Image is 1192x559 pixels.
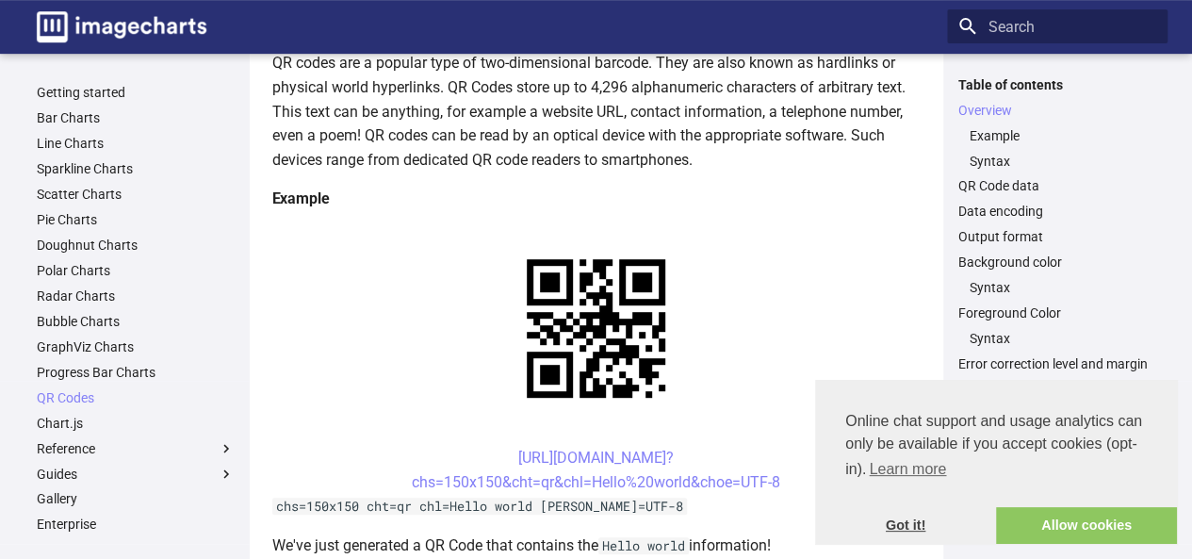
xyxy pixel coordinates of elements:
a: GraphViz Charts [37,338,235,355]
label: Table of contents [947,76,1168,93]
nav: Overview [958,127,1156,170]
nav: Background color [958,279,1156,296]
a: learn more about cookies [866,455,949,484]
a: Data encoding [958,203,1156,220]
a: Error correction level and margin [958,355,1156,372]
a: Example [970,127,1156,144]
a: Chart.js [37,415,235,432]
a: dismiss cookie message [815,507,996,545]
a: Scatter Charts [37,186,235,203]
img: logo [37,11,206,42]
a: Syntax [970,330,1156,347]
a: Sparkline Charts [37,160,235,177]
span: Online chat support and usage analytics can only be available if you accept cookies (opt-in). [845,410,1147,484]
a: Syntax [970,279,1156,296]
a: [URL][DOMAIN_NAME]?chs=150x150&cht=qr&chl=Hello%20world&choe=UTF-8 [412,449,780,491]
a: Getting started [37,84,235,101]
label: Guides [37,466,235,483]
h4: Example [272,187,921,211]
a: allow cookies [996,507,1177,545]
a: Bubble Charts [37,313,235,330]
input: Search [947,9,1168,43]
a: Output format [958,228,1156,245]
a: QR Code data [958,177,1156,194]
a: Syntax [970,153,1156,170]
a: Foreground Color [958,304,1156,321]
p: We've just generated a QR Code that contains the information! [272,534,921,558]
a: Enterprise [37,516,235,533]
a: Background color [958,254,1156,271]
a: QR Codes [37,389,235,406]
a: Doughnut Charts [37,237,235,254]
p: QR codes are a popular type of two-dimensional barcode. They are also known as hardlinks or physi... [272,51,921,172]
code: Hello world [598,537,689,554]
a: Gallery [37,490,235,507]
nav: Table of contents [947,76,1168,373]
a: Polar Charts [37,262,235,279]
label: Reference [37,440,235,457]
a: Progress Bar Charts [37,364,235,381]
a: Bar Charts [37,109,235,126]
a: Line Charts [37,135,235,152]
a: Radar Charts [37,288,235,304]
a: Pie Charts [37,211,235,228]
a: Overview [958,102,1156,119]
img: chart [494,226,698,431]
code: chs=150x150 cht=qr chl=Hello world [PERSON_NAME]=UTF-8 [272,498,687,515]
nav: Foreground Color [958,330,1156,347]
div: cookieconsent [815,380,1177,544]
a: Image-Charts documentation [29,4,214,50]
